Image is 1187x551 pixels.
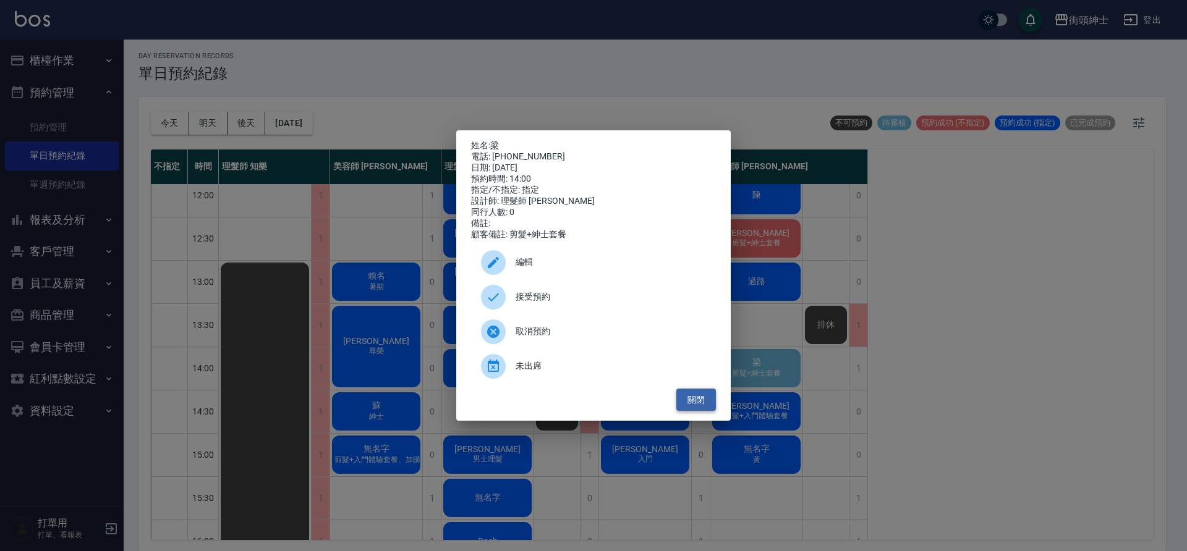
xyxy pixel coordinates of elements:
div: 顧客備註: 剪髮+紳士套餐 [471,229,716,240]
div: 同行人數: 0 [471,207,716,218]
div: 備註: [471,218,716,229]
span: 編輯 [516,256,706,269]
div: 指定/不指定: 指定 [471,185,716,196]
span: 取消預約 [516,325,706,338]
span: 接受預約 [516,290,706,303]
div: 編輯 [471,245,716,280]
div: 未出席 [471,349,716,384]
div: 接受預約 [471,280,716,314]
div: 日期: [DATE] [471,162,716,174]
p: 姓名: [471,140,716,151]
div: 預約時間: 14:00 [471,174,716,185]
span: 未出席 [516,360,706,372]
div: 取消預約 [471,314,716,349]
div: 電話: [PHONE_NUMBER] [471,151,716,162]
button: 關閉 [676,389,716,411]
a: 梁 [490,140,499,150]
div: 設計師: 理髮師 [PERSON_NAME] [471,196,716,207]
